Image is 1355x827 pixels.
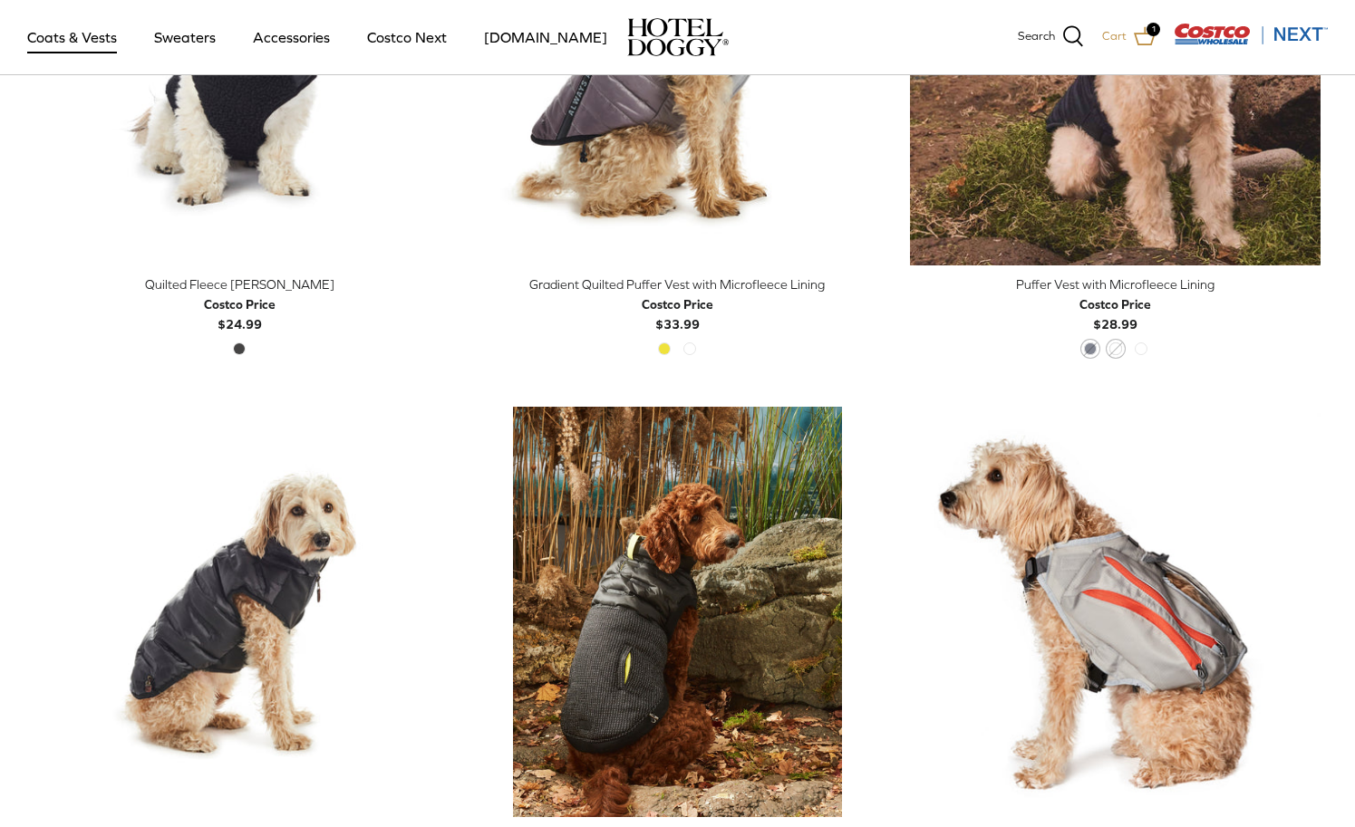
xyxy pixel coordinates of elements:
[627,18,729,56] img: hoteldoggycom
[1147,23,1160,36] span: 1
[910,274,1321,294] div: Puffer Vest with Microfleece Lining
[1174,34,1328,48] a: Visit Costco Next
[1079,294,1151,332] b: $28.99
[34,274,445,335] a: Quilted Fleece [PERSON_NAME] Costco Price$24.99
[1102,27,1127,46] span: Cart
[472,407,883,817] a: Hybrid Quilted Vest
[468,6,624,68] a: [DOMAIN_NAME]
[351,6,463,68] a: Costco Next
[1102,25,1156,49] a: Cart 1
[472,274,883,294] div: Gradient Quilted Puffer Vest with Microfleece Lining
[472,274,883,335] a: Gradient Quilted Puffer Vest with Microfleece Lining Costco Price$33.99
[1018,27,1055,46] span: Search
[237,6,346,68] a: Accessories
[204,294,276,332] b: $24.99
[642,294,713,332] b: $33.99
[1174,23,1328,45] img: Costco Next
[910,407,1321,817] a: Hiking Vest with Pockets
[204,294,276,314] div: Costco Price
[910,274,1321,335] a: Puffer Vest with Microfleece Lining Costco Price$28.99
[34,274,445,294] div: Quilted Fleece [PERSON_NAME]
[138,6,232,68] a: Sweaters
[627,18,729,56] a: hoteldoggy.com hoteldoggycom
[11,6,133,68] a: Coats & Vests
[34,407,445,817] a: Puffer Vest
[642,294,713,314] div: Costco Price
[1018,25,1084,49] a: Search
[1079,294,1151,314] div: Costco Price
